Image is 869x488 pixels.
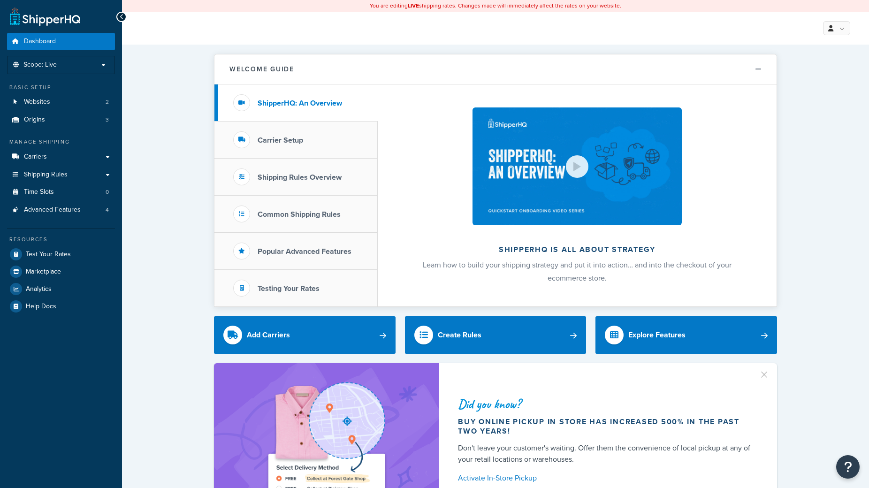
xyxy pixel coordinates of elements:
a: Dashboard [7,33,115,50]
a: Activate In-Store Pickup [458,472,755,485]
a: Add Carriers [214,316,396,354]
h3: Common Shipping Rules [258,210,341,219]
h3: ShipperHQ: An Overview [258,99,342,107]
a: Shipping Rules [7,166,115,183]
div: Manage Shipping [7,138,115,146]
a: Explore Features [595,316,777,354]
div: Explore Features [628,328,686,342]
span: 2 [106,98,109,106]
span: Origins [24,116,45,124]
span: Analytics [26,285,52,293]
span: Dashboard [24,38,56,46]
li: Origins [7,111,115,129]
div: Resources [7,236,115,244]
span: Websites [24,98,50,106]
a: Carriers [7,148,115,166]
span: Marketplace [26,268,61,276]
div: Create Rules [438,328,481,342]
span: Scope: Live [23,61,57,69]
h2: Welcome Guide [229,66,294,73]
h3: Testing Your Rates [258,284,320,293]
span: Carriers [24,153,47,161]
a: Time Slots0 [7,183,115,201]
h3: Popular Advanced Features [258,247,351,256]
a: Help Docs [7,298,115,315]
b: LIVE [408,1,419,10]
a: Origins3 [7,111,115,129]
div: Did you know? [458,397,755,411]
li: Time Slots [7,183,115,201]
a: Create Rules [405,316,587,354]
li: Advanced Features [7,201,115,219]
div: Buy online pickup in store has increased 500% in the past two years! [458,417,755,436]
li: Websites [7,93,115,111]
div: Add Carriers [247,328,290,342]
span: Time Slots [24,188,54,196]
a: Test Your Rates [7,246,115,263]
span: Shipping Rules [24,171,68,179]
img: ShipperHQ is all about strategy [473,107,682,225]
span: Test Your Rates [26,251,71,259]
a: Analytics [7,281,115,297]
h3: Shipping Rules Overview [258,173,342,182]
div: Basic Setup [7,84,115,91]
button: Welcome Guide [214,54,777,84]
button: Open Resource Center [836,455,860,479]
span: 4 [106,206,109,214]
a: Marketplace [7,263,115,280]
span: Learn how to build your shipping strategy and put it into action… and into the checkout of your e... [423,259,732,283]
span: 0 [106,188,109,196]
h2: ShipperHQ is all about strategy [403,245,752,254]
a: Advanced Features4 [7,201,115,219]
div: Don't leave your customer's waiting. Offer them the convenience of local pickup at any of your re... [458,442,755,465]
span: 3 [106,116,109,124]
h3: Carrier Setup [258,136,303,145]
span: Advanced Features [24,206,81,214]
span: Help Docs [26,303,56,311]
a: Websites2 [7,93,115,111]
